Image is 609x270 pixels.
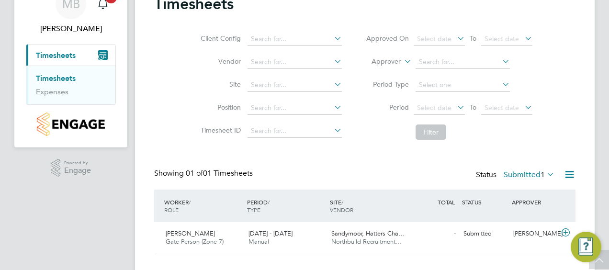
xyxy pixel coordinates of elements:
[154,169,255,179] div: Showing
[248,56,342,69] input: Search for...
[166,229,215,237] span: [PERSON_NAME]
[467,101,479,113] span: To
[476,169,556,182] div: Status
[64,159,91,167] span: Powered by
[198,57,241,66] label: Vendor
[36,51,76,60] span: Timesheets
[330,206,353,214] span: VENDOR
[248,101,342,115] input: Search for...
[358,57,401,67] label: Approver
[416,79,510,92] input: Select one
[198,34,241,43] label: Client Config
[248,124,342,138] input: Search for...
[417,103,451,112] span: Select date
[571,232,601,262] button: Engage Resource Center
[341,198,343,206] span: /
[166,237,224,246] span: Gate Person (Zone 7)
[247,206,260,214] span: TYPE
[198,103,241,112] label: Position
[410,226,460,242] div: -
[504,170,554,180] label: Submitted
[417,34,451,43] span: Select date
[64,167,91,175] span: Engage
[51,159,91,177] a: Powered byEngage
[164,206,179,214] span: ROLE
[460,193,509,211] div: STATUS
[509,226,559,242] div: [PERSON_NAME]
[485,103,519,112] span: Select date
[248,79,342,92] input: Search for...
[198,126,241,135] label: Timesheet ID
[268,198,270,206] span: /
[509,193,559,211] div: APPROVER
[26,66,115,104] div: Timesheets
[162,193,245,218] div: WORKER
[26,112,116,136] a: Go to home page
[331,229,405,237] span: Sandymoor, Hatters Cha…
[26,23,116,34] span: Mark Bonello
[186,169,203,178] span: 01 of
[189,198,191,206] span: /
[460,226,509,242] div: Submitted
[245,193,327,218] div: PERIOD
[37,112,104,136] img: countryside-properties-logo-retina.png
[438,198,455,206] span: TOTAL
[327,193,410,218] div: SITE
[198,80,241,89] label: Site
[248,237,269,246] span: Manual
[36,74,76,83] a: Timesheets
[186,169,253,178] span: 01 Timesheets
[248,33,342,46] input: Search for...
[485,34,519,43] span: Select date
[416,56,510,69] input: Search for...
[36,87,68,96] a: Expenses
[416,124,446,140] button: Filter
[331,237,402,246] span: Northbuild Recruitment…
[541,170,545,180] span: 1
[366,34,409,43] label: Approved On
[467,32,479,45] span: To
[26,45,115,66] button: Timesheets
[366,103,409,112] label: Period
[366,80,409,89] label: Period Type
[248,229,293,237] span: [DATE] - [DATE]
